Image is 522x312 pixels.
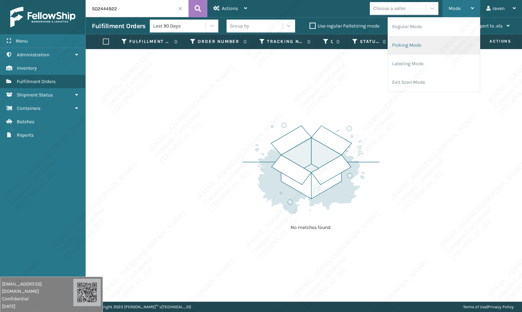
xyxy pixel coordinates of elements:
li: Regular Mode [388,18,480,36]
span: Shipment Status [17,92,53,98]
li: Picking Mode [388,36,480,55]
div: | [463,302,514,312]
p: Copyright 2023 [PERSON_NAME]™ v [TECHNICAL_ID] [94,302,191,312]
span: Mode [449,5,461,11]
span: Fulfillment Orders [17,79,56,84]
div: Group by [230,22,249,30]
div: Last 90 Days [153,22,206,30]
label: Tracking Number [267,38,304,45]
label: Fulfillment Order Id [129,38,171,45]
label: Quantity [331,38,333,45]
label: Order Number [198,38,240,45]
span: Reports [17,132,34,138]
a: Terms of Use [463,304,487,309]
span: Confidential [2,295,73,302]
label: Status [360,38,379,45]
span: [DATE] [2,303,73,310]
span: Administration [17,52,49,58]
span: [EMAIL_ADDRESS][DOMAIN_NAME] [2,280,73,295]
li: Exit Scan Mode [388,73,480,92]
span: Containers [17,105,40,111]
h3: Fulfillment Orders [92,22,145,30]
span: Actions [468,36,515,47]
span: Batches [17,119,34,125]
label: Use regular Palletizing mode [309,23,379,29]
span: Actions [222,5,238,11]
img: logo [10,7,75,27]
span: Export to .xls [475,23,502,29]
a: Privacy Policy [488,304,514,309]
li: Labeling Mode [388,55,480,73]
span: Menu [16,38,28,44]
div: Choose a seller [373,5,406,12]
span: Inventory [17,65,37,71]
